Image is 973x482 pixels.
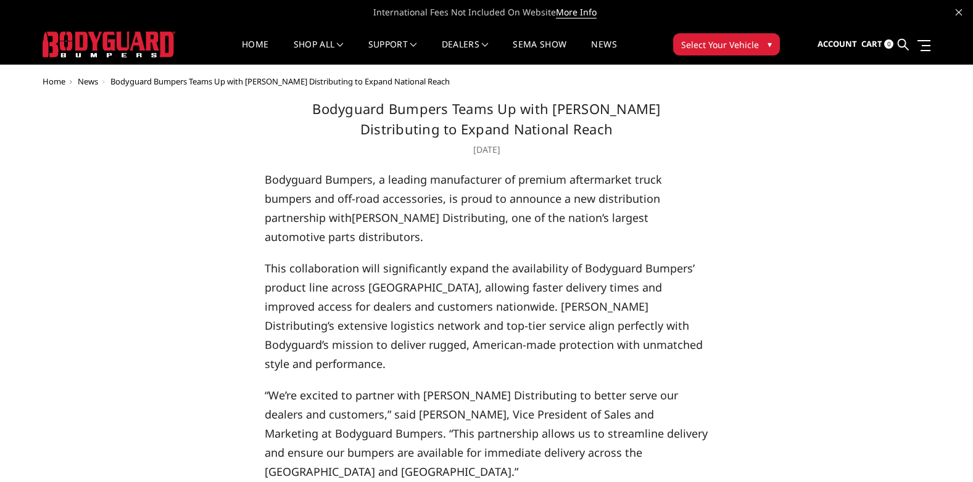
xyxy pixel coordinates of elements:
a: Cart 0 [861,28,893,61]
span: Account [818,38,857,49]
span: This collaboration will significantly expand the availability of Bodyguard Bumpers’ product line ... [265,261,703,371]
a: Home [43,76,65,87]
span: 0 [884,39,893,49]
a: News [591,40,616,64]
a: More Info [556,6,597,18]
span: Bodyguard Bumpers, a leading manufacturer of premium aftermarket truck bumpers and off-road acces... [265,172,662,225]
span: ▾ [768,38,772,51]
a: Bodyguard Bumpers Teams Up with [PERSON_NAME] Distributing to Expand National Reach [312,99,660,138]
span: Select Your Vehicle [681,38,759,51]
a: Dealers [442,40,489,64]
a: News [78,76,98,87]
button: Select Your Vehicle [673,33,780,55]
a: Support [368,40,417,64]
a: SEMA Show [513,40,566,64]
span: Cart [861,38,882,49]
span: [PERSON_NAME] Distributing [352,210,505,225]
a: Account [818,28,857,61]
span: , one of the nation’s largest automotive parts distributors. [265,210,648,244]
img: BODYGUARD BUMPERS [43,31,175,57]
a: Home [242,40,268,64]
span: “We’re excited to partner with [PERSON_NAME] Distributing to better serve our dealers and custome... [265,388,708,479]
span: Bodyguard Bumpers Teams Up with [PERSON_NAME] Distributing to Expand National Reach [110,76,450,87]
p: [DATE] [265,142,709,157]
a: shop all [294,40,344,64]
